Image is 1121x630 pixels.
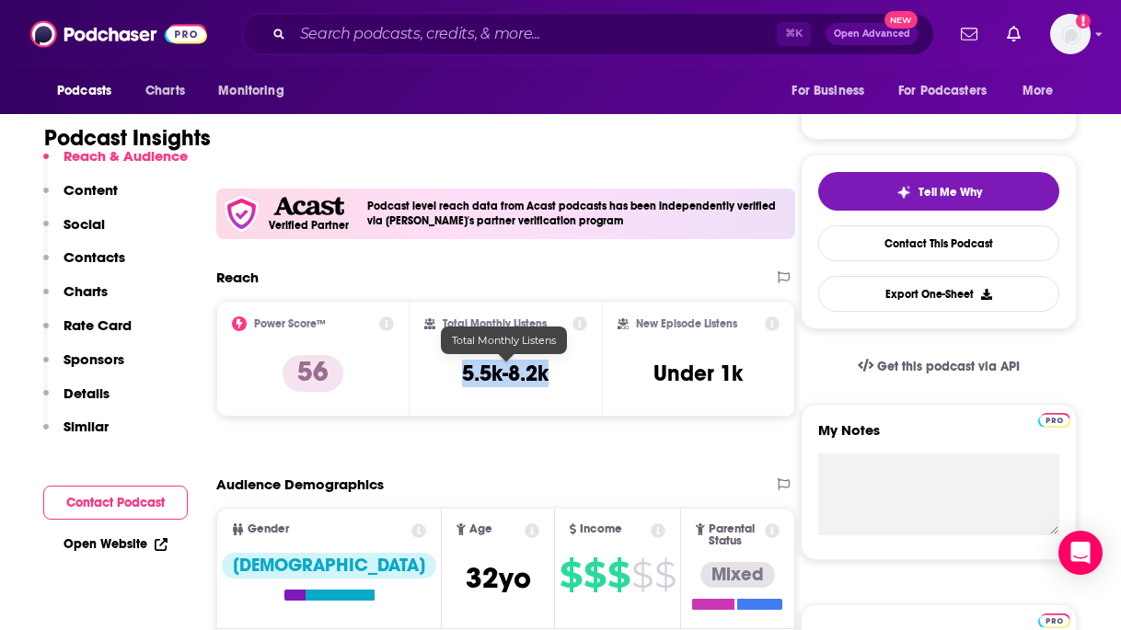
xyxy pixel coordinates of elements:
[779,74,887,109] button: open menu
[57,78,111,104] span: Podcasts
[64,316,132,334] p: Rate Card
[269,220,349,231] h5: Verified Partner
[654,560,676,590] span: $
[818,421,1059,453] label: My Notes
[580,523,622,535] span: Income
[653,360,743,387] h3: Under 1k
[43,181,118,215] button: Content
[777,22,811,46] span: ⌘ K
[242,13,934,55] div: Search podcasts, credits, & more...
[44,124,211,152] h1: Podcast Insights
[443,317,547,330] h2: Total Monthly Listens
[43,486,188,520] button: Contact Podcast
[709,523,761,547] span: Parental Status
[293,19,777,49] input: Search podcasts, credits, & more...
[205,74,307,109] button: open menu
[1058,531,1103,575] div: Open Intercom Messenger
[818,172,1059,211] button: tell me why sparkleTell Me Why
[43,316,132,350] button: Rate Card
[64,181,118,199] p: Content
[607,560,630,590] span: $
[792,78,864,104] span: For Business
[877,359,1020,374] span: Get this podcast via API
[884,11,918,29] span: New
[560,560,582,590] span: $
[636,317,737,330] h2: New Episode Listens
[43,215,105,249] button: Social
[64,350,124,368] p: Sponsors
[43,147,188,181] button: Reach & Audience
[224,196,260,232] img: verfied icon
[818,276,1059,312] button: Export One-Sheet
[1038,413,1070,428] img: Podchaser Pro
[1000,18,1028,50] a: Show notifications dropdown
[145,78,185,104] span: Charts
[64,147,188,165] p: Reach & Audience
[43,282,108,316] button: Charts
[452,334,556,347] span: Total Monthly Listens
[44,74,135,109] button: open menu
[896,185,911,200] img: tell me why sparkle
[843,344,1034,389] a: Get this podcast via API
[886,74,1013,109] button: open menu
[834,29,910,39] span: Open Advanced
[64,248,125,266] p: Contacts
[218,78,283,104] span: Monitoring
[273,197,343,216] img: Acast
[1038,613,1070,628] img: Podchaser Pro
[216,269,259,286] h2: Reach
[64,536,168,552] a: Open Website
[919,185,982,200] span: Tell Me Why
[222,553,436,578] div: [DEMOGRAPHIC_DATA]
[1010,74,1077,109] button: open menu
[953,18,985,50] a: Show notifications dropdown
[898,78,987,104] span: For Podcasters
[43,418,109,452] button: Similar
[64,384,110,402] p: Details
[826,23,919,45] button: Open AdvancedNew
[248,523,289,535] span: Gender
[254,317,326,330] h2: Power Score™
[631,560,653,590] span: $
[1050,14,1091,54] img: User Profile
[1038,410,1070,428] a: Pro website
[1038,611,1070,628] a: Pro website
[43,384,110,418] button: Details
[64,418,109,435] p: Similar
[367,200,788,227] h4: Podcast level reach data from Acast podcasts has been independently verified via [PERSON_NAME]'s ...
[818,225,1059,261] a: Contact This Podcast
[43,350,124,384] button: Sponsors
[283,355,343,392] p: 56
[1050,14,1091,54] button: Show profile menu
[466,560,531,596] span: 32 yo
[216,475,384,493] h2: Audience Demographics
[462,360,549,387] h3: 5.5k-8.2k
[30,17,207,52] img: Podchaser - Follow, Share and Rate Podcasts
[1023,78,1054,104] span: More
[469,523,492,535] span: Age
[64,215,105,233] p: Social
[700,562,775,588] div: Mixed
[1076,14,1091,29] svg: Add a profile image
[64,282,108,300] p: Charts
[584,560,606,590] span: $
[1050,14,1091,54] span: Logged in as autumncomm
[43,248,125,282] button: Contacts
[133,74,196,109] a: Charts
